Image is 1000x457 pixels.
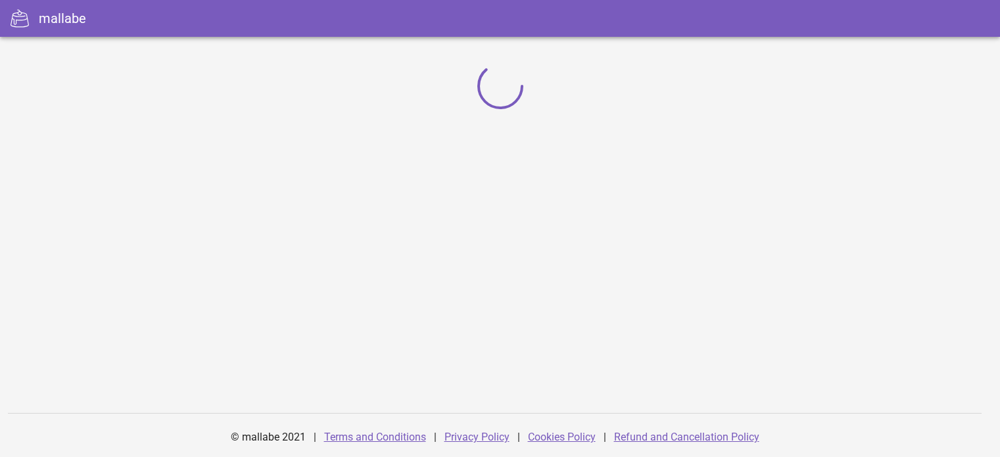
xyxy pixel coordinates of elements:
[434,421,437,453] div: |
[324,431,426,443] a: Terms and Conditions
[223,421,314,453] div: © mallabe 2021
[444,431,510,443] a: Privacy Policy
[528,431,596,443] a: Cookies Policy
[39,9,86,28] div: mallabe
[314,421,316,453] div: |
[517,421,520,453] div: |
[604,421,606,453] div: |
[614,431,759,443] a: Refund and Cancellation Policy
